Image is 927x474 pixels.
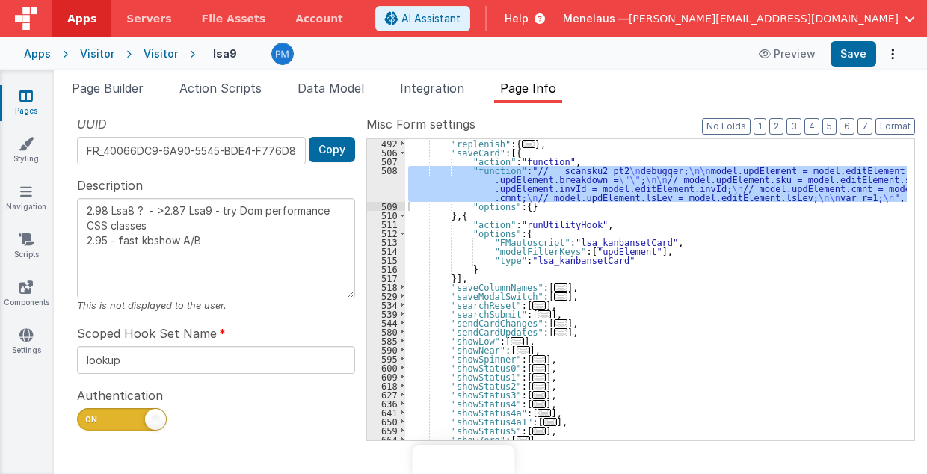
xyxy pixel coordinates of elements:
[375,6,470,31] button: AI Assistant
[769,118,783,135] button: 2
[367,310,405,318] div: 539
[367,336,405,345] div: 585
[367,265,405,274] div: 516
[367,327,405,336] div: 580
[822,118,837,135] button: 5
[554,319,567,327] span: ...
[24,46,51,61] div: Apps
[554,283,567,292] span: ...
[80,46,114,61] div: Visitor
[367,318,405,327] div: 544
[366,115,475,133] span: Misc Form settings
[367,426,405,435] div: 659
[563,11,629,26] span: Menelaus —
[532,391,546,399] span: ...
[367,390,405,399] div: 627
[554,292,567,301] span: ...
[77,387,163,404] span: Authentication
[272,43,293,64] img: a12ed5ba5769bda9d2665f51d2850528
[517,436,530,444] span: ...
[367,417,405,426] div: 650
[367,220,405,229] div: 511
[77,298,355,313] div: This is not displayed to the user.
[77,176,143,194] span: Description
[538,310,551,318] span: ...
[367,381,405,390] div: 618
[298,81,364,96] span: Data Model
[367,274,405,283] div: 517
[532,364,546,372] span: ...
[532,355,546,363] span: ...
[309,137,355,162] button: Copy
[179,81,262,96] span: Action Scripts
[522,140,535,148] span: ...
[554,328,567,336] span: ...
[72,81,144,96] span: Page Builder
[754,118,766,135] button: 1
[500,81,556,96] span: Page Info
[77,324,217,342] span: Scoped Hook Set Name
[882,43,903,64] button: Options
[367,408,405,417] div: 641
[367,363,405,372] div: 600
[511,337,524,345] span: ...
[367,247,405,256] div: 514
[367,435,405,444] div: 664
[367,301,405,310] div: 534
[401,11,461,26] span: AI Assistant
[367,399,405,408] div: 636
[750,42,825,66] button: Preview
[367,211,405,220] div: 510
[367,238,405,247] div: 513
[786,118,801,135] button: 3
[505,11,529,26] span: Help
[367,292,405,301] div: 529
[126,11,171,26] span: Servers
[77,115,107,133] span: UUID
[202,11,266,26] span: File Assets
[517,346,530,354] span: ...
[367,354,405,363] div: 595
[629,11,899,26] span: [PERSON_NAME][EMAIL_ADDRESS][DOMAIN_NAME]
[367,202,405,211] div: 509
[532,427,546,435] span: ...
[543,418,557,426] span: ...
[532,400,546,408] span: ...
[400,81,464,96] span: Integration
[67,11,96,26] span: Apps
[532,301,546,310] span: ...
[367,157,405,166] div: 507
[367,372,405,381] div: 609
[875,118,915,135] button: Format
[367,166,405,202] div: 508
[77,438,355,452] div: When off, visitors will not be prompted a login page.
[367,139,405,148] div: 492
[367,256,405,265] div: 515
[857,118,872,135] button: 7
[532,382,546,390] span: ...
[804,118,819,135] button: 4
[532,373,546,381] span: ...
[702,118,751,135] button: No Folds
[367,283,405,292] div: 518
[213,48,237,59] h4: lsa9
[367,229,405,238] div: 512
[367,345,405,354] div: 590
[367,148,405,157] div: 506
[831,41,876,67] button: Save
[538,409,551,417] span: ...
[144,46,178,61] div: Visitor
[563,11,915,26] button: Menelaus — [PERSON_NAME][EMAIL_ADDRESS][DOMAIN_NAME]
[840,118,854,135] button: 6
